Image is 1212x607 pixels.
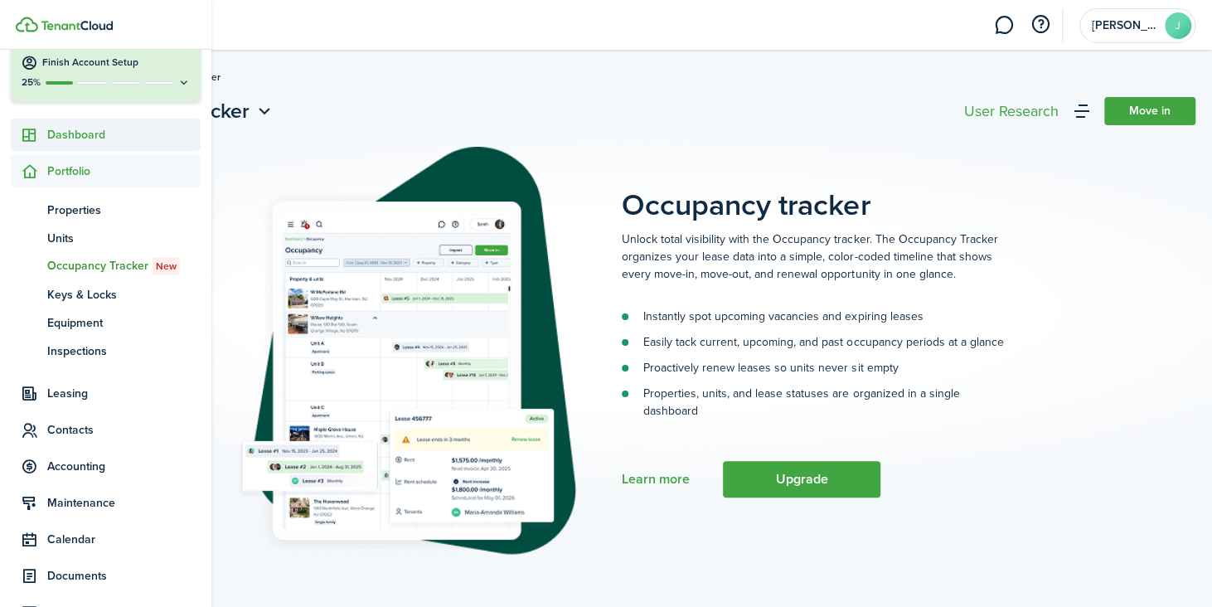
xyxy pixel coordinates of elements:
a: Dashboard [11,119,201,151]
span: Occupancy Tracker [47,257,201,275]
li: Easily tack current, upcoming, and past occupancy periods at a glance [622,333,1003,351]
span: Properties [47,202,201,219]
button: User Research [960,100,1063,123]
li: Properties, units, and lease statuses are organized in a single dashboard [622,385,1003,420]
span: Documents [47,567,201,585]
li: Instantly spot upcoming vacancies and expiring leases [622,308,1003,325]
a: Move in [1104,97,1195,125]
li: Proactively renew leases so units never sit empty [622,359,1003,376]
span: Leasing [47,385,201,402]
button: Upgrade [723,461,880,498]
a: Keys & Locks [11,280,201,308]
span: Jonathan [1092,20,1158,32]
span: Contacts [47,421,201,439]
span: Maintenance [47,494,201,512]
p: Unlock total visibility with the Occupancy tracker. The Occupancy Tracker organizes your lease da... [622,231,1003,283]
span: Keys & Locks [47,286,201,303]
a: Properties [11,196,201,224]
placeholder-page-title: Occupancy tracker [622,147,1195,222]
h4: Finish Account Setup [42,56,191,70]
a: Occupancy TrackerNew [11,252,201,280]
a: Equipment [11,308,201,337]
span: Calendar [47,531,201,548]
span: Dashboard [47,126,201,143]
img: TenantCloud [16,17,38,32]
span: Units [47,230,201,247]
span: Accounting [47,458,201,475]
button: Open resource center [1026,11,1054,39]
a: Messaging [988,4,1020,46]
p: 25% [21,75,41,90]
button: Finish Account Setup25% [11,42,201,102]
a: Units [11,224,201,252]
span: Inspections [47,342,201,360]
a: Learn more [622,472,690,487]
img: TenantCloud [41,21,113,31]
span: Portfolio [47,163,201,180]
img: Subscription stub [236,147,576,557]
avatar-text: J [1165,12,1191,39]
div: User Research [964,104,1059,119]
span: New [156,259,177,274]
a: Inspections [11,337,201,365]
span: Equipment [47,314,201,332]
